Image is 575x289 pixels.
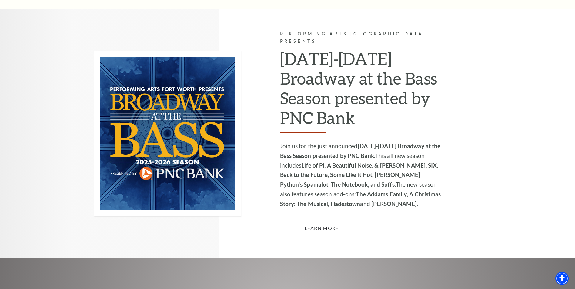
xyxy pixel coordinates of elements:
[331,200,360,207] strong: Hadestown
[280,30,442,45] p: Performing Arts [GEOGRAPHIC_DATA] Presents
[280,191,441,207] strong: A Christmas Story: The Musical
[280,141,442,209] p: Join us for the just announced This all new season includes The new season also features season a...
[280,220,363,237] a: Learn More 2025-2026 Broadway at the Bass Season presented by PNC Bank
[371,200,417,207] strong: [PERSON_NAME]
[94,51,241,216] img: Performing Arts Fort Worth Presents
[280,142,441,159] strong: [DATE]-[DATE] Broadway at the Bass Season presented by PNC Bank.
[280,162,438,188] strong: Life of Pi, A Beautiful Noise, & [PERSON_NAME], SIX, Back to the Future, Some Like it Hot, [PERSO...
[555,272,569,285] div: Accessibility Menu
[356,191,407,198] strong: The Addams Family
[280,49,442,132] h2: [DATE]-[DATE] Broadway at the Bass Season presented by PNC Bank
